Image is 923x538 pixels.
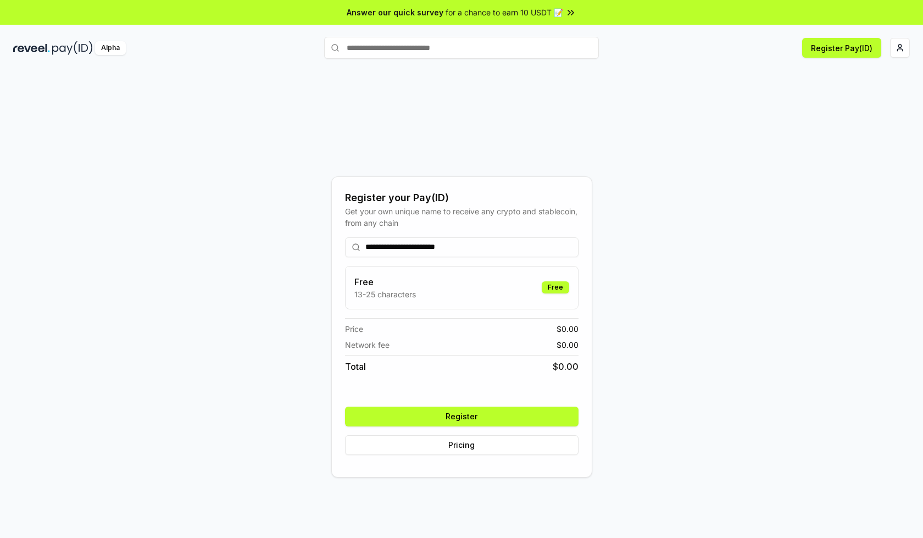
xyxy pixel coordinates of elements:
img: reveel_dark [13,41,50,55]
span: $ 0.00 [557,323,579,335]
span: Answer our quick survey [347,7,443,18]
span: Price [345,323,363,335]
span: for a chance to earn 10 USDT 📝 [446,7,563,18]
p: 13-25 characters [354,289,416,300]
img: pay_id [52,41,93,55]
span: Total [345,360,366,373]
h3: Free [354,275,416,289]
div: Register your Pay(ID) [345,190,579,206]
div: Free [542,281,569,293]
span: $ 0.00 [557,339,579,351]
button: Register Pay(ID) [802,38,881,58]
button: Pricing [345,435,579,455]
span: $ 0.00 [553,360,579,373]
button: Register [345,407,579,426]
span: Network fee [345,339,390,351]
div: Get your own unique name to receive any crypto and stablecoin, from any chain [345,206,579,229]
div: Alpha [95,41,126,55]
